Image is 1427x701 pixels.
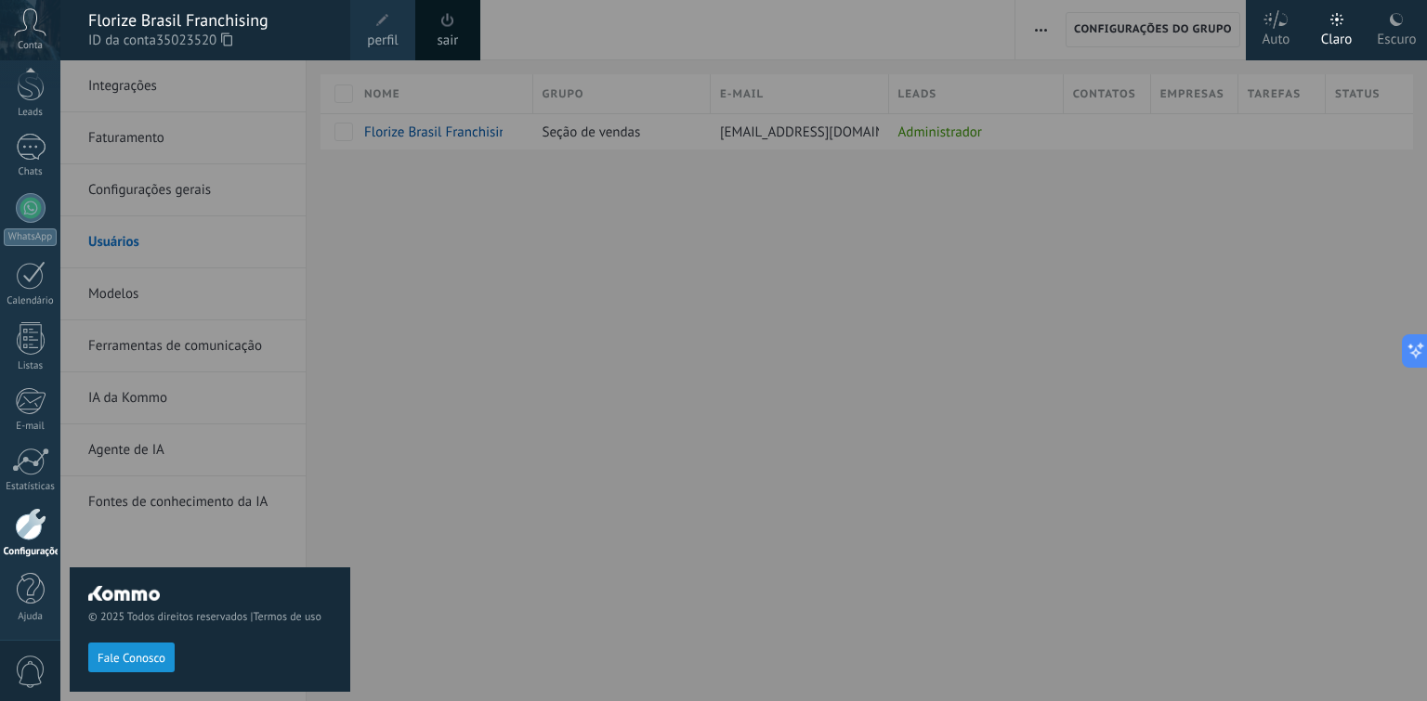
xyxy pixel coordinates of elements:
span: Conta [18,40,43,52]
div: Escuro [1377,12,1416,60]
span: perfil [367,31,398,51]
div: Configurações [4,546,58,558]
div: Auto [1263,12,1290,60]
div: Calendário [4,295,58,307]
a: sair [438,31,459,51]
span: Fale Conosco [98,652,165,665]
div: WhatsApp [4,228,57,246]
button: Fale Conosco [88,643,175,672]
div: Estatísticas [4,481,58,493]
div: Listas [4,360,58,372]
div: E-mail [4,421,58,433]
div: Chats [4,166,58,178]
div: Florize Brasil Franchising [88,10,332,31]
div: Ajuda [4,611,58,623]
span: ID da conta [88,31,332,51]
div: Leads [4,107,58,119]
div: Claro [1321,12,1353,60]
span: © 2025 Todos direitos reservados | [88,610,332,624]
a: Termos de uso [253,610,321,624]
a: Fale Conosco [88,650,175,664]
span: 35023520 [156,31,232,51]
